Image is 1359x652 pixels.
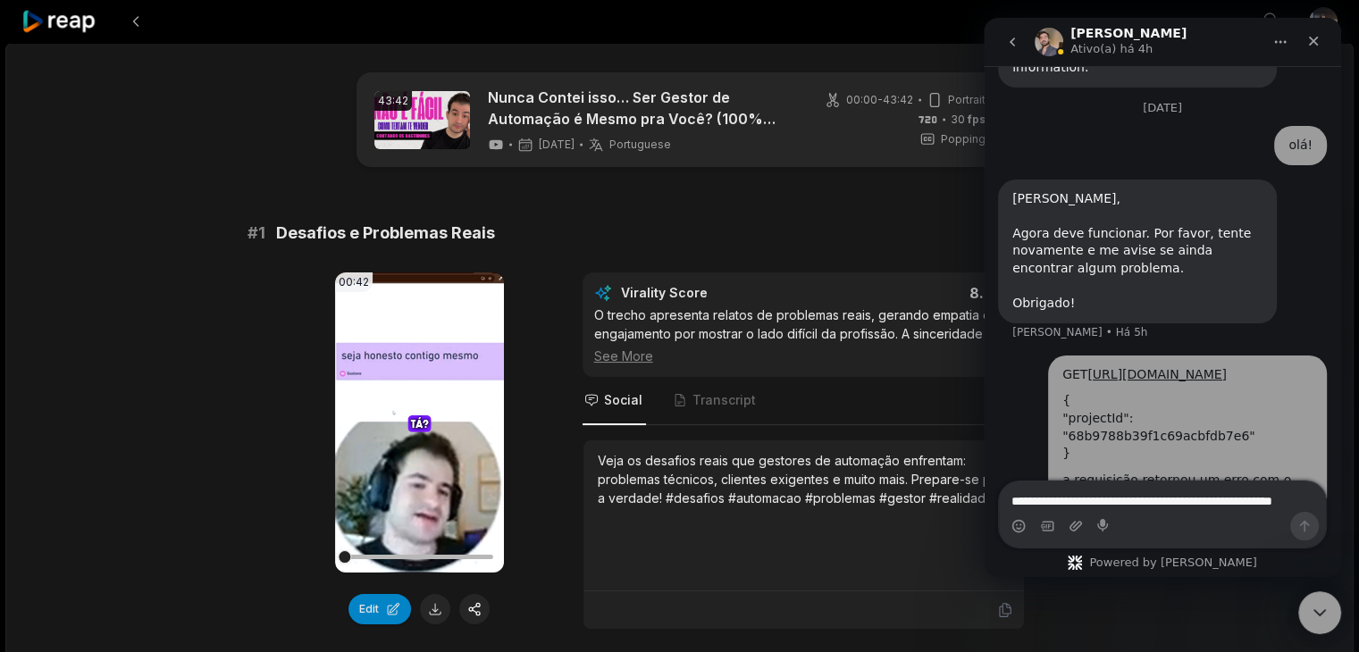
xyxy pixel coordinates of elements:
[609,138,671,152] span: Portuguese
[951,112,986,128] span: 30
[598,451,1010,507] div: Veja os desafios reais que gestores de automação enfrentam: problemas técnicos, clientes exigente...
[604,391,642,409] span: Social
[621,284,813,302] div: Virality Score
[488,87,796,130] a: Nunca Contei isso… Ser Gestor de Automação é Mesmo pra Você? (100% Sincero)
[594,347,1013,365] div: See More
[335,272,504,573] video: Your browser does not support mp4 format.
[846,92,913,108] span: 00:00 - 43:42
[247,221,265,246] span: # 1
[583,377,1025,425] nav: Tabs
[539,138,575,152] span: [DATE]
[1298,591,1341,634] iframe: Intercom live chat
[594,305,1013,365] div: O trecho apresenta relatos de problemas reais, gerando empatia e engajamento por mostrar o lado d...
[692,391,756,409] span: Transcript
[984,18,1341,577] iframe: Intercom live chat
[941,131,986,147] span: Popping
[968,113,986,126] span: fps
[821,284,1013,302] div: 8.5 /10
[948,92,986,108] span: Portrait
[348,594,411,624] button: Edit
[276,221,495,246] span: Desafios e Problemas Reais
